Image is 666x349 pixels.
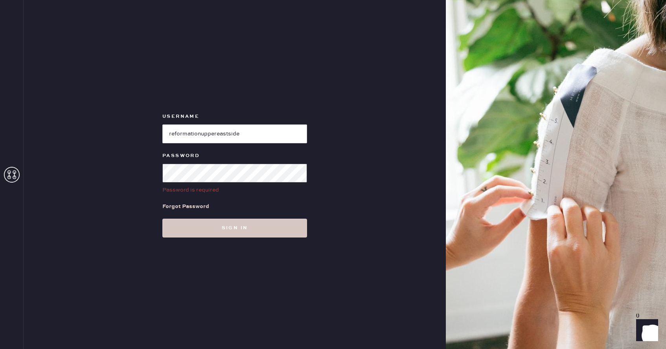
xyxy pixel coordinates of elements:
label: Username [162,112,307,121]
div: Forgot Password [162,202,209,211]
div: Password is required [162,186,307,194]
iframe: Front Chat [629,314,662,347]
button: Sign in [162,219,307,238]
input: e.g. john@doe.com [162,124,307,143]
a: Forgot Password [162,194,209,219]
label: Password [162,151,307,161]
